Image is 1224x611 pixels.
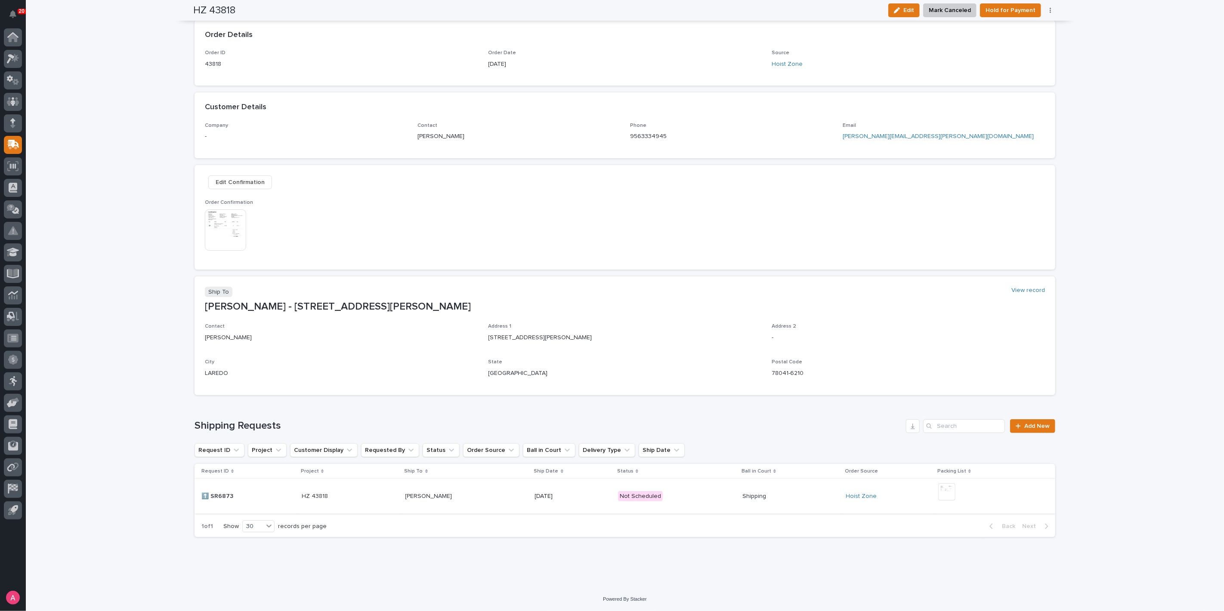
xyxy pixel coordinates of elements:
button: Notifications [4,5,22,23]
span: State [488,359,503,365]
p: Show [223,523,239,530]
button: Status [423,443,460,457]
p: records per page [278,523,327,530]
button: Request ID [195,443,244,457]
span: Address 2 [772,324,796,329]
h2: Order Details [205,31,253,40]
span: Order Confirmation [205,200,253,205]
p: 20 [19,8,25,14]
a: 9563334945 [630,133,667,139]
p: [PERSON_NAME] - [STREET_ADDRESS][PERSON_NAME] [205,301,1045,313]
tr: ⬆️ SR6873⬆️ SR6873 HZ 43818HZ 43818 [PERSON_NAME][PERSON_NAME] [DATE]Not ScheduledShippingShippin... [195,479,1055,513]
p: 1 of 1 [195,516,220,537]
p: Order Source [845,467,878,476]
button: Order Source [463,443,519,457]
a: Hoist Zone [846,493,877,500]
span: Contact [417,123,437,128]
span: Source [772,50,789,55]
a: View record [1011,287,1045,294]
span: Postal Code [772,359,802,365]
a: Add New [1010,419,1055,433]
span: Order ID [205,50,226,55]
button: Next [1019,522,1055,530]
h2: HZ 43818 [194,4,236,17]
span: Add New [1024,423,1050,429]
span: Email [843,123,856,128]
p: [PERSON_NAME] [417,132,620,141]
p: ⬆️ SR6873 [201,491,235,500]
input: Search [923,419,1005,433]
div: 30 [243,522,263,531]
span: City [205,359,214,365]
span: Address 1 [488,324,512,329]
button: Customer Display [290,443,358,457]
a: Powered By Stacker [603,596,646,602]
button: Requested By [361,443,419,457]
button: Ship Date [639,443,685,457]
p: 78041-6210 [772,369,1045,378]
span: Hold for Payment [986,5,1035,15]
span: Back [997,522,1015,530]
span: Phone [630,123,646,128]
p: [PERSON_NAME] [405,491,454,500]
span: Next [1022,522,1041,530]
button: Hold for Payment [980,3,1041,17]
p: Shipping [742,491,768,500]
p: Request ID [201,467,229,476]
div: Notifications20 [11,10,22,24]
p: Status [617,467,634,476]
p: 43818 [205,60,478,69]
p: Ship To [405,467,423,476]
p: [DATE] [535,493,611,500]
button: Edit Confirmation [208,175,272,189]
span: Contact [205,324,225,329]
p: Packing List [937,467,966,476]
button: Mark Canceled [923,3,977,17]
p: - [772,333,1045,342]
button: Ball in Court [523,443,575,457]
p: LAREDO [205,369,478,378]
p: Ship To [205,287,232,298]
div: Not Scheduled [618,491,663,502]
p: HZ 43818 [302,491,330,500]
p: - [205,132,407,141]
button: Back [983,522,1019,530]
a: [PERSON_NAME][EMAIL_ADDRESS][PERSON_NAME][DOMAIN_NAME] [843,133,1034,139]
p: [PERSON_NAME] [205,333,478,342]
span: Mark Canceled [929,5,971,15]
a: Hoist Zone [772,60,803,69]
h1: Shipping Requests [195,420,903,432]
p: [DATE] [488,60,762,69]
span: Edit [903,6,914,14]
button: users-avatar [4,589,22,607]
p: [GEOGRAPHIC_DATA] [488,369,762,378]
p: [STREET_ADDRESS][PERSON_NAME] [488,333,762,342]
h2: Customer Details [205,103,266,112]
button: Edit [888,3,920,17]
span: Order Date [488,50,516,55]
p: Ship Date [534,467,559,476]
p: Project [301,467,319,476]
span: Company [205,123,228,128]
button: Project [248,443,287,457]
p: Ball in Court [742,467,771,476]
span: Edit Confirmation [216,177,265,187]
button: Delivery Type [579,443,635,457]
